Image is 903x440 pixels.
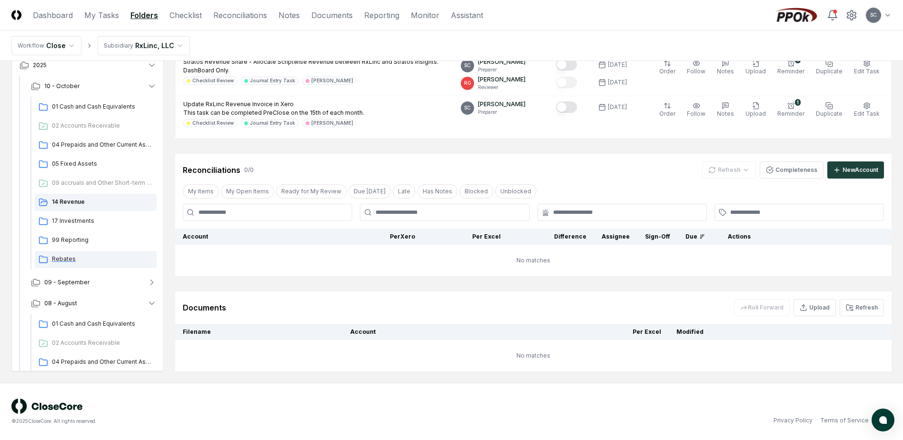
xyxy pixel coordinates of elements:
button: Follow [685,100,707,120]
button: Upload [744,58,768,78]
div: Subsidiary [104,41,133,50]
div: Journal Entry Task [250,120,295,127]
span: 02 Accounts Receivable [52,121,153,130]
div: Documents [183,302,226,313]
p: Update RxLinc Revenue Invoice in Xero This task can be completed PreClose on the 15th of each month. [183,100,364,117]
td: No matches [175,245,892,276]
a: 01 Cash and Cash Equivalents [35,316,157,333]
button: My Items [183,184,219,199]
div: 0 / 0 [244,166,254,174]
div: 1 [795,99,801,106]
p: [PERSON_NAME] [478,100,526,109]
span: Notes [717,110,734,117]
a: 04 Prepaids and Other Current Assets [35,354,157,371]
a: 05 Fixed Assets [35,156,157,173]
div: [PERSON_NAME] [311,77,353,84]
div: © 2025 CloseCore. All rights reserved. [11,418,452,425]
img: PPOk logo [774,8,819,23]
span: 17 Investments [52,217,153,225]
div: Journal Entry Task [250,77,295,84]
span: RG [464,80,471,87]
span: Order [659,68,675,75]
span: Upload [745,68,766,75]
span: 05 Fixed Assets [52,160,153,168]
div: [DATE] [608,103,627,111]
span: Duplicate [816,110,843,117]
th: Per Xero [337,229,423,245]
span: 08 - August [44,299,77,308]
span: Edit Task [854,110,880,117]
th: Per Excel [423,229,508,245]
nav: breadcrumb [11,36,190,55]
div: Account [183,232,329,241]
a: 99 Reporting [35,232,157,249]
button: Late [393,184,416,199]
p: Preparer [478,109,526,116]
span: SC [464,62,471,69]
img: logo [11,399,83,414]
span: 99 Reporting [52,236,153,244]
button: Upload [794,299,836,316]
span: 04 Prepaids and Other Current Assets [52,140,153,149]
span: Reminder [777,68,804,75]
div: Due [685,232,705,241]
button: Edit Task [852,58,882,78]
a: My Tasks [84,10,119,21]
button: Mark complete [556,77,577,88]
div: New Account [843,166,878,174]
button: Ready for My Review [276,184,347,199]
button: Order [657,58,677,78]
button: atlas-launcher [872,409,894,431]
p: Preparer [478,66,526,73]
p: [PERSON_NAME] [478,58,526,66]
button: Upload [744,100,768,120]
button: Order [657,100,677,120]
a: Rebates [35,251,157,268]
span: Order [659,110,675,117]
th: Account [343,324,499,340]
span: 01 Cash and Cash Equivalents [52,102,153,111]
a: Documents [311,10,353,21]
span: 09 - September [44,278,89,287]
div: Checklist Review [192,77,234,84]
button: My Open Items [221,184,274,199]
button: NewAccount [827,161,884,179]
a: Folders [130,10,158,21]
span: 2025 [33,61,47,70]
a: 02 Accounts Receivable [35,118,157,135]
button: 2025 [12,55,164,76]
a: Privacy Policy [774,416,813,425]
div: Reconciliations [183,164,240,176]
button: Completeness [760,161,824,179]
a: 02 Accounts Receivable [35,335,157,352]
button: Refresh [840,299,884,316]
button: Due Today [348,184,391,199]
a: 01 Cash and Cash Equivalents [35,99,157,116]
div: [DATE] [608,78,627,87]
span: Reminder [777,110,804,117]
img: Logo [11,10,21,20]
button: Unblocked [495,184,536,199]
button: Follow [685,58,707,78]
th: Assignee [594,229,637,245]
button: Edit Task [852,100,882,120]
td: No matches [175,340,892,371]
button: 1Reminder [775,58,806,78]
p: Stratos Revenue Share - Allocate Scriptwise Revenue between RxLinc and Stratos Insights. DashBoar... [183,58,446,75]
span: Rebates [52,255,153,263]
a: 14 Revenue [35,194,157,211]
a: 04 Prepaids and Other Current Assets [35,137,157,154]
span: Upload [745,110,766,117]
button: 1Reminder [775,100,806,120]
span: 14 Revenue [52,198,153,206]
span: Follow [687,110,705,117]
span: 10 - October [44,82,79,90]
th: Per Excel [499,324,669,340]
button: Duplicate [814,100,844,120]
button: Has Notes [417,184,457,199]
button: SC [865,7,882,24]
a: Checklist [169,10,202,21]
button: 09 - September [23,272,164,293]
a: 09 accruals and Other Short-term Liabilities [35,175,157,192]
a: Monitor [411,10,439,21]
